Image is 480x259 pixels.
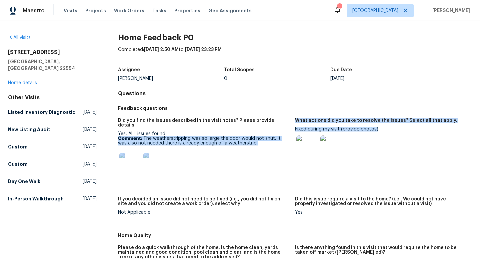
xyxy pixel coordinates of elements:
[8,161,28,167] h5: Custom
[8,178,40,185] h5: Day One Walk
[8,81,37,85] a: Home details
[352,7,398,14] span: [GEOGRAPHIC_DATA]
[83,126,97,133] span: [DATE]
[8,143,28,150] h5: Custom
[8,195,64,202] h5: In-Person Walkthrough
[8,124,97,135] a: New Listing Audit[DATE]
[118,131,290,178] div: Yes, ALL issues found
[85,7,106,14] span: Projects
[118,68,140,72] h5: Assignee
[83,143,97,150] span: [DATE]
[295,127,467,161] div: Fixed during my visit (provide photos)
[83,161,97,167] span: [DATE]
[8,175,97,187] a: Day One Walk[DATE]
[8,58,97,72] h5: [GEOGRAPHIC_DATA], [GEOGRAPHIC_DATA] 22554
[208,7,252,14] span: Geo Assignments
[64,7,77,14] span: Visits
[337,4,342,11] div: 5
[152,8,166,13] span: Tasks
[114,7,144,14] span: Work Orders
[8,106,97,118] a: Listed Inventory Diagnostic[DATE]
[8,49,97,56] h2: [STREET_ADDRESS]
[295,210,467,215] div: Yes
[118,136,290,145] p: The weatherstripping was so large the door would not shut. It was also not needed there is alread...
[8,193,97,205] a: In-Person Walkthrough[DATE]
[185,47,222,52] span: [DATE] 23:23 PM
[83,109,97,116] span: [DATE]
[118,136,142,141] b: Comment:
[118,76,224,81] div: [PERSON_NAME]
[118,105,472,112] h5: Feedback questions
[118,232,472,239] h5: Home Quality
[430,7,470,14] span: [PERSON_NAME]
[295,245,467,255] h5: Is there anything found in this visit that would require the home to be taken off market ([PERSON...
[295,197,467,206] h5: Did this issue require a visit to the home? (i.e., We could not have properly investigated or res...
[8,109,75,116] h5: Listed Inventory Diagnostic
[8,35,31,40] a: All visits
[295,118,457,123] h5: What actions did you take to resolve the issues? Select all that apply.
[118,34,472,41] h2: Home Feedback P0
[8,141,97,153] a: Custom[DATE]
[330,76,437,81] div: [DATE]
[224,68,255,72] h5: Total Scopes
[118,210,290,215] div: Not Applicable
[144,47,179,52] span: [DATE] 2:50 AM
[118,197,290,206] h5: If you decided an issue did not need to be fixed (i.e., you did not fix on site and you did not c...
[118,90,472,97] h4: Questions
[83,195,97,202] span: [DATE]
[83,178,97,185] span: [DATE]
[224,76,330,81] div: 0
[8,158,97,170] a: Custom[DATE]
[23,7,45,14] span: Maestro
[174,7,200,14] span: Properties
[118,118,290,128] h5: Did you find the issues described in the visit notes? Please provide details.
[118,46,472,64] div: Completed: to
[8,94,97,101] div: Other Visits
[330,68,352,72] h5: Due Date
[8,126,50,133] h5: New Listing Audit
